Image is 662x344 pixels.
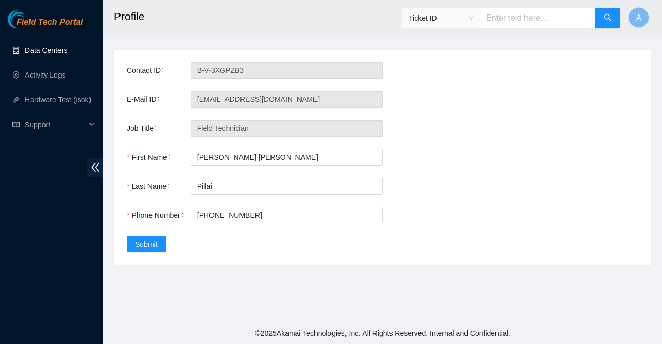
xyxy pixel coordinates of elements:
[8,10,52,28] img: Akamai Technologies
[604,13,612,23] span: search
[191,62,383,79] input: Contact ID
[25,46,67,54] a: Data Centers
[135,238,158,250] span: Submit
[103,322,662,344] footer: © 2025 Akamai Technologies, Inc. All Rights Reserved. Internal and Confidential.
[191,149,383,166] input: First Name
[191,207,383,223] input: Phone Number
[127,236,166,252] button: Submit
[127,149,174,166] label: First Name
[127,207,188,223] label: Phone Number
[127,62,168,79] label: Contact ID
[25,71,66,79] a: Activity Logs
[17,18,83,27] span: Field Tech Portal
[480,8,596,28] input: Enter text here...
[409,10,474,26] span: Ticket ID
[127,91,163,108] label: E-Mail ID
[25,96,91,104] a: Hardware Test (isok)
[636,11,642,24] span: A
[191,178,383,195] input: Last Name
[8,19,83,32] a: Akamai TechnologiesField Tech Portal
[25,114,86,135] span: Support
[191,91,383,108] input: E-Mail ID
[595,8,620,28] button: search
[127,120,161,137] label: Job Title
[127,178,174,195] label: Last Name
[191,120,383,137] input: Job Title
[12,121,20,128] span: read
[628,7,649,28] button: A
[87,158,103,177] span: double-left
